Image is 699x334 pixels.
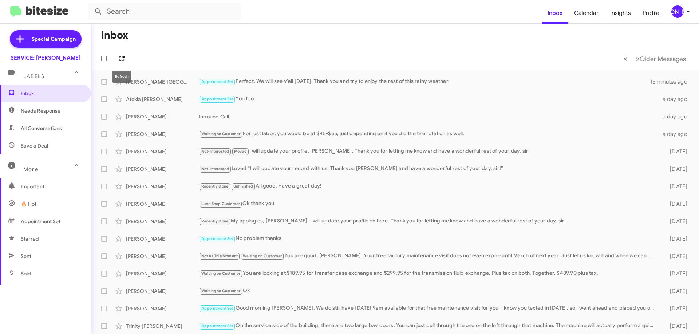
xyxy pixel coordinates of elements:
[658,218,693,225] div: [DATE]
[637,3,665,24] a: Profile
[126,96,199,103] div: Atekia [PERSON_NAME]
[201,219,229,224] span: Recently Done
[233,184,253,189] span: Unfinished
[658,113,693,120] div: a day ago
[201,201,240,206] span: Lube Shop Customer
[199,217,658,225] div: My apologies, [PERSON_NAME]. I will update your profile on here. Thank you for letting me know an...
[199,322,658,330] div: On the service side of the building, there are two large bay doors. You can just pull through the...
[199,234,658,243] div: No problem thanks
[201,271,241,276] span: Waiting on Customer
[126,130,199,138] div: [PERSON_NAME]
[650,78,693,85] div: 15 minutes ago
[201,132,241,136] span: Waiting on Customer
[631,51,690,66] button: Next
[126,218,199,225] div: [PERSON_NAME]
[126,148,199,155] div: [PERSON_NAME]
[619,51,690,66] nav: Page navigation example
[199,77,650,86] div: Perfect. We will see y'all [DATE]. Thank you and try to enjoy the rest of this rainy weather.
[658,148,693,155] div: [DATE]
[199,287,658,295] div: Ok
[23,166,38,173] span: More
[201,97,233,101] span: Appointment Set
[21,253,31,260] span: Sent
[636,54,640,63] span: »
[658,305,693,312] div: [DATE]
[201,323,233,328] span: Appointment Set
[604,3,637,24] a: Insights
[199,147,658,156] div: I will update your profile, [PERSON_NAME]. Thank you for letting me know and have a wonderful res...
[568,3,604,24] a: Calendar
[658,235,693,242] div: [DATE]
[11,54,80,61] div: SERVICE: [PERSON_NAME]
[201,166,229,171] span: Not-Interested
[126,78,199,85] div: [PERSON_NAME][GEOGRAPHIC_DATA]
[126,235,199,242] div: [PERSON_NAME]
[126,113,199,120] div: [PERSON_NAME]
[101,29,128,41] h1: Inbox
[199,130,658,138] div: For just labor, you would be at $45-$55, just depending on if you did the tire rotation as well.
[199,182,658,190] div: All good. Have a great day!
[201,184,229,189] span: Recently Done
[658,287,693,295] div: [DATE]
[21,270,31,277] span: Sold
[199,165,658,173] div: Loved “I will update your record with us. Thank you [PERSON_NAME] and have a wonderful rest of yo...
[243,254,282,258] span: Waiting on Customer
[658,253,693,260] div: [DATE]
[21,107,83,114] span: Needs Response
[10,30,82,48] a: Special Campaign
[658,130,693,138] div: a day ago
[23,73,44,80] span: Labels
[88,3,241,20] input: Search
[126,322,199,330] div: Trinity [PERSON_NAME]
[21,183,83,190] span: Important
[199,269,658,278] div: You are looking at $189.95 for transfer case exchange and $299.95 for the transmission fluid exch...
[126,165,199,173] div: [PERSON_NAME]
[199,304,658,313] div: Good morning [PERSON_NAME]. We do still have [DATE] 9am available for that free maintenance visit...
[658,96,693,103] div: a day ago
[640,55,686,63] span: Older Messages
[21,235,39,242] span: Starred
[199,200,658,208] div: Ok thank you
[665,5,691,18] button: [PERSON_NAME]
[126,270,199,277] div: [PERSON_NAME]
[658,322,693,330] div: [DATE]
[671,5,684,18] div: [PERSON_NAME]
[199,113,658,120] div: Inbound Call
[658,200,693,208] div: [DATE]
[126,287,199,295] div: [PERSON_NAME]
[112,71,131,83] div: Refresh
[542,3,568,24] a: Inbox
[619,51,632,66] button: Previous
[658,165,693,173] div: [DATE]
[623,54,627,63] span: «
[201,289,241,293] span: Waiting on Customer
[658,183,693,190] div: [DATE]
[199,95,658,103] div: You too
[126,253,199,260] div: [PERSON_NAME]
[21,90,83,97] span: Inbox
[126,183,199,190] div: [PERSON_NAME]
[201,254,238,258] span: Not At This Moment
[21,218,60,225] span: Appointment Set
[21,125,62,132] span: All Conversations
[21,200,36,208] span: 🔥 Hot
[658,270,693,277] div: [DATE]
[201,236,233,241] span: Appointment Set
[32,35,76,43] span: Special Campaign
[126,305,199,312] div: [PERSON_NAME]
[201,79,233,84] span: Appointment Set
[126,200,199,208] div: [PERSON_NAME]
[199,252,658,260] div: You are good, [PERSON_NAME]. Your free factory maintenance visit does not even expire until March...
[201,149,229,154] span: Not-Interested
[21,142,48,149] span: Save a Deal
[201,306,233,311] span: Appointment Set
[234,149,247,154] span: Moved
